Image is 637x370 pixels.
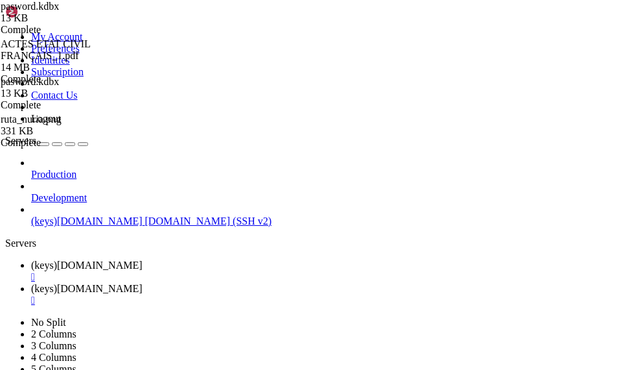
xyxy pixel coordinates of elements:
span: ACTES ETAT CIVIL FRANÇAIS_1.pdf [1,38,90,61]
span: ACTES ETAT CIVIL FRANÇAIS_1.pdf [1,38,130,73]
span: pasword.kdbx [1,76,59,87]
div: Complete [1,73,130,85]
span: ruta_nuria.png [1,114,62,125]
div: Complete [1,24,130,36]
div: Complete [1,137,130,149]
span: pasword.kdbx [1,76,130,99]
span: pasword.kdbx [1,1,130,24]
div: 331 KB [1,125,130,137]
span: pasword.kdbx [1,1,59,12]
span: ruta_nuria.png [1,114,130,137]
div: 13 KB [1,88,130,99]
div: 14 MB [1,62,130,73]
div: 13 KB [1,12,130,24]
div: Complete [1,99,130,111]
